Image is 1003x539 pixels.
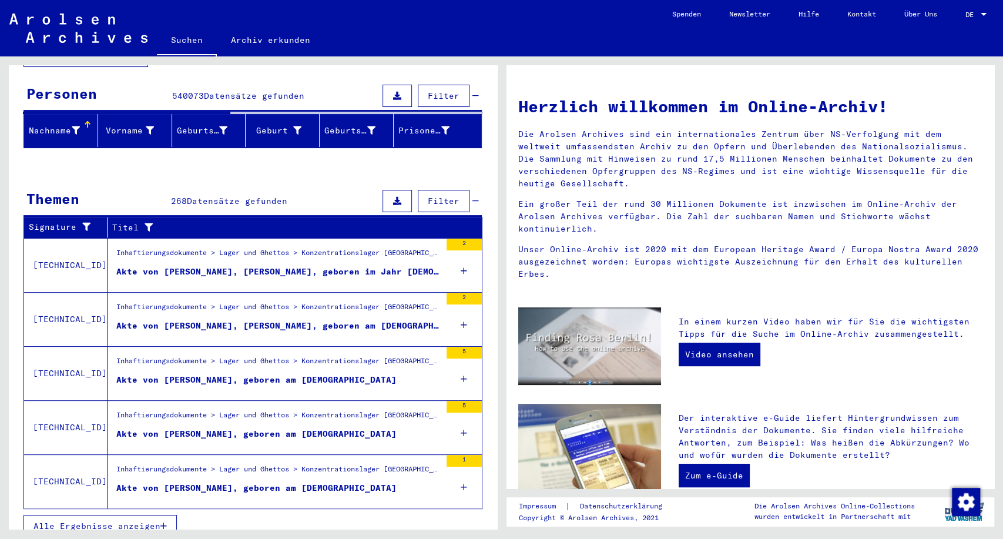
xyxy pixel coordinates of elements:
[9,14,147,43] img: Arolsen_neg.svg
[679,412,982,461] p: Der interaktive e-Guide liefert Hintergrundwissen zum Verständnis der Dokumente. Sie finden viele...
[177,121,246,140] div: Geburtsname
[116,374,397,386] div: Akte von [PERSON_NAME], geboren am [DEMOGRAPHIC_DATA]
[172,91,204,101] span: 540073
[29,221,92,233] div: Signature
[112,218,468,237] div: Titel
[187,196,287,206] span: Datensätze gefunden
[518,128,983,190] p: Die Arolsen Archives sind ein internationales Zentrum über NS-Verfolgung mit dem weltweit umfasse...
[112,222,453,234] div: Titel
[447,455,482,467] div: 1
[116,464,441,480] div: Inhaftierungsdokumente > Lager und Ghettos > Konzentrationslager [GEOGRAPHIC_DATA] > Individuelle...
[103,121,172,140] div: Vorname
[447,401,482,413] div: 5
[26,83,97,104] div: Personen
[942,497,986,526] img: yv_logo.png
[26,188,79,209] div: Themen
[116,410,441,426] div: Inhaftierungsdokumente > Lager und Ghettos > Konzentrationslager [GEOGRAPHIC_DATA] > Individuelle...
[157,26,217,56] a: Suchen
[447,293,482,304] div: 2
[418,85,469,107] button: Filter
[250,121,319,140] div: Geburt‏
[177,125,228,137] div: Geburtsname
[116,428,397,440] div: Akte von [PERSON_NAME], geboren am [DEMOGRAPHIC_DATA]
[447,239,482,250] div: 2
[418,190,469,212] button: Filter
[116,302,441,318] div: Inhaftierungsdokumente > Lager und Ghettos > Konzentrationslager [GEOGRAPHIC_DATA] > Individuelle...
[518,198,983,235] p: Ein großer Teil der rund 30 Millionen Dokumente ist inzwischen im Online-Archiv der Arolsen Archi...
[24,114,98,147] mat-header-cell: Nachname
[679,343,760,366] a: Video ansehen
[24,515,177,537] button: Alle Ergebnisse anzeigen
[519,500,565,513] a: Impressum
[103,125,154,137] div: Vorname
[33,521,160,531] span: Alle Ergebnisse anzeigen
[24,454,108,508] td: [TECHNICAL_ID]
[518,243,983,280] p: Unser Online-Archiv ist 2020 mit dem European Heritage Award / Europa Nostra Award 2020 ausgezeic...
[116,320,441,332] div: Akte von [PERSON_NAME], [PERSON_NAME], geboren am [DEMOGRAPHIC_DATA]
[518,404,661,500] img: eguide.jpg
[952,488,980,516] img: Zustimmung ändern
[398,125,449,137] div: Prisoner #
[394,114,481,147] mat-header-cell: Prisoner #
[519,513,676,523] p: Copyright © Arolsen Archives, 2021
[29,218,107,237] div: Signature
[754,501,915,511] p: Die Arolsen Archives Online-Collections
[518,307,661,385] img: video.jpg
[172,114,246,147] mat-header-cell: Geburtsname
[246,114,320,147] mat-header-cell: Geburt‏
[98,114,172,147] mat-header-cell: Vorname
[217,26,324,54] a: Archiv erkunden
[116,356,441,372] div: Inhaftierungsdokumente > Lager und Ghettos > Konzentrationslager [GEOGRAPHIC_DATA] > Individuelle...
[204,91,304,101] span: Datensätze gefunden
[116,266,441,278] div: Akte von [PERSON_NAME], [PERSON_NAME], geboren im Jahr [DEMOGRAPHIC_DATA]
[519,500,676,513] div: |
[171,196,187,206] span: 268
[29,121,98,140] div: Nachname
[447,347,482,359] div: 5
[965,11,978,19] span: DE
[24,346,108,400] td: [TECHNICAL_ID]
[428,196,459,206] span: Filter
[24,292,108,346] td: [TECHNICAL_ID]
[29,125,80,137] div: Nachname
[116,247,441,264] div: Inhaftierungsdokumente > Lager und Ghettos > Konzentrationslager [GEOGRAPHIC_DATA] ([GEOGRAPHIC_D...
[679,316,982,340] p: In einem kurzen Video haben wir für Sie die wichtigsten Tipps für die Suche im Online-Archiv zusa...
[320,114,394,147] mat-header-cell: Geburtsdatum
[428,91,459,101] span: Filter
[951,487,979,515] div: Zustimmung ändern
[116,482,397,494] div: Akte von [PERSON_NAME], geboren am [DEMOGRAPHIC_DATA]
[571,500,676,513] a: Datenschutzerklärung
[250,125,301,137] div: Geburt‏
[518,94,983,119] h1: Herzlich willkommen im Online-Archiv!
[398,121,467,140] div: Prisoner #
[324,121,393,140] div: Geburtsdatum
[24,400,108,454] td: [TECHNICAL_ID]
[679,464,750,487] a: Zum e-Guide
[24,238,108,292] td: [TECHNICAL_ID]
[754,511,915,522] p: wurden entwickelt in Partnerschaft mit
[324,125,375,137] div: Geburtsdatum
